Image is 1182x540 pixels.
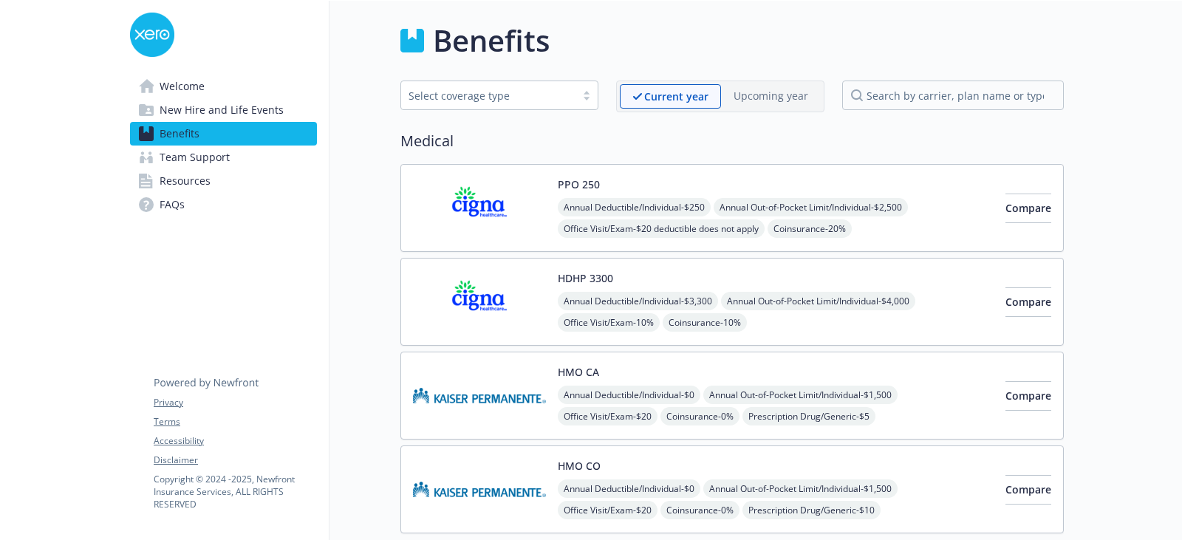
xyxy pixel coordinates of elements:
span: Upcoming year [721,84,821,109]
span: Welcome [160,75,205,98]
a: Benefits [130,122,317,146]
span: Prescription Drug/Generic - $10 [742,501,881,519]
p: Current year [644,89,708,104]
a: Accessibility [154,434,316,448]
img: CIGNA carrier logo [413,270,546,333]
p: Copyright © 2024 - 2025 , Newfront Insurance Services, ALL RIGHTS RESERVED [154,473,316,510]
a: Welcome [130,75,317,98]
span: New Hire and Life Events [160,98,284,122]
button: Compare [1005,475,1051,505]
span: Compare [1005,482,1051,496]
span: Annual Deductible/Individual - $0 [558,479,700,498]
span: Compare [1005,295,1051,309]
a: Disclaimer [154,454,316,467]
button: HMO CA [558,364,599,380]
span: Coinsurance - 0% [660,407,739,425]
div: Select coverage type [409,88,568,103]
p: Upcoming year [734,88,808,103]
a: Team Support [130,146,317,169]
a: Privacy [154,396,316,409]
span: Annual Out-of-Pocket Limit/Individual - $2,500 [714,198,908,216]
span: Annual Out-of-Pocket Limit/Individual - $4,000 [721,292,915,310]
a: Terms [154,415,316,428]
img: Kaiser Permanente Insurance Company carrier logo [413,364,546,427]
span: Coinsurance - 20% [768,219,852,238]
button: HDHP 3300 [558,270,613,286]
span: Office Visit/Exam - $20 deductible does not apply [558,219,765,238]
span: Annual Out-of-Pocket Limit/Individual - $1,500 [703,386,898,404]
button: HMO CO [558,458,601,474]
span: Resources [160,169,211,193]
img: CIGNA carrier logo [413,177,546,239]
a: Resources [130,169,317,193]
span: Compare [1005,389,1051,403]
button: PPO 250 [558,177,600,192]
span: Team Support [160,146,230,169]
input: search by carrier, plan name or type [842,81,1064,110]
h2: Medical [400,130,1064,152]
span: Annual Out-of-Pocket Limit/Individual - $1,500 [703,479,898,498]
span: Compare [1005,201,1051,215]
button: Compare [1005,381,1051,411]
span: Office Visit/Exam - 10% [558,313,660,332]
span: Prescription Drug/Generic - $5 [742,407,875,425]
span: Office Visit/Exam - $20 [558,501,657,519]
button: Compare [1005,287,1051,317]
a: New Hire and Life Events [130,98,317,122]
span: Annual Deductible/Individual - $3,300 [558,292,718,310]
span: FAQs [160,193,185,216]
a: FAQs [130,193,317,216]
span: Coinsurance - 0% [660,501,739,519]
span: Benefits [160,122,199,146]
h1: Benefits [433,18,550,63]
span: Office Visit/Exam - $20 [558,407,657,425]
span: Coinsurance - 10% [663,313,747,332]
button: Compare [1005,194,1051,223]
span: Annual Deductible/Individual - $250 [558,198,711,216]
img: Kaiser Permanente of Colorado carrier logo [413,458,546,521]
span: Annual Deductible/Individual - $0 [558,386,700,404]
